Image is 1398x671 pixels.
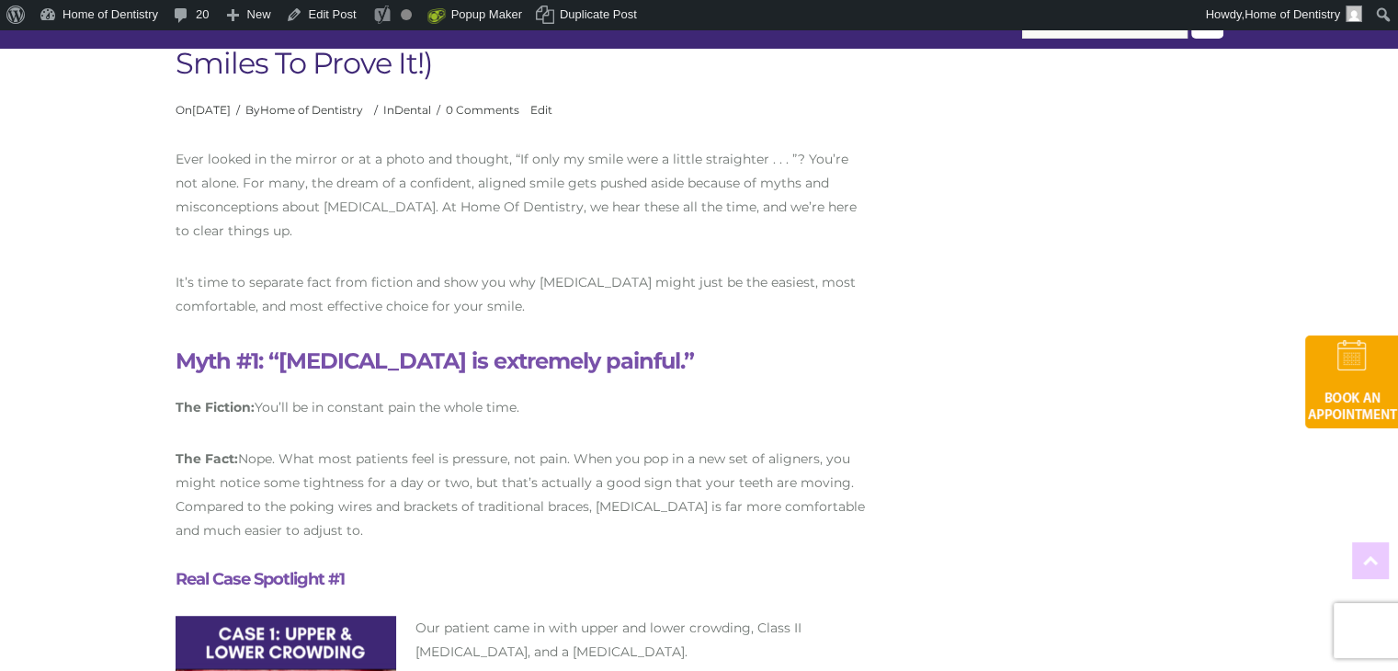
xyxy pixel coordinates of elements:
span: You’ll be in constant pain the whole time. [255,399,519,415]
span: Nope. What most patients feel is pressure, not pain. When you pop in a new set of aligners, you m... [176,450,865,539]
b: The Fact: [176,450,238,467]
span: In / [383,103,440,117]
a: [DATE] [192,103,231,117]
span: By / [245,103,378,117]
a: 0 Comments [446,103,519,117]
span: It’s time to separate fact from fiction and show you why [MEDICAL_DATA] might just be the easiest... [176,274,856,314]
b: The Fiction: [176,399,255,415]
b: Myth #1: “[MEDICAL_DATA] is extremely painful.” [176,347,694,374]
a: Top [1352,542,1389,579]
span: On / [176,103,240,117]
span: Our patient came in with upper and lower crowding, Class II [MEDICAL_DATA], and a [MEDICAL_DATA]. [415,620,801,660]
span: Ever looked in the mirror or at a photo and thought, “If only my smile were a little straighter .... [176,151,857,239]
a: Edit [530,103,552,117]
span: Home of Dentistry [1245,7,1340,21]
img: book-an-appointment-hod-gld.png [1305,335,1398,428]
b: Real Case Spotlight #1 [176,569,345,589]
a: Dental [394,103,431,117]
a: Home of Dentistry [260,103,363,117]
